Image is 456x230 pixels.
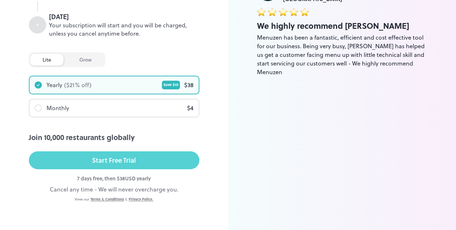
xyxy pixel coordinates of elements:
[29,175,199,182] div: 7 days free, then $ 38 USD yearly
[184,81,194,89] div: $ 38
[300,8,309,16] img: star
[257,33,428,76] div: Menuzen has been a fantastic, efficient and cost effective tool for our business. Being very busy...
[289,8,298,16] img: star
[29,197,199,202] div: View our &
[268,8,276,16] img: star
[162,81,180,89] div: Save $ 10
[187,104,194,112] div: $ 4
[257,8,266,16] img: star
[30,54,63,66] div: lite
[49,12,199,21] div: [DATE]
[29,132,199,143] div: Join 10,000 restaurants globally
[47,81,62,89] div: Yearly
[129,197,153,202] a: Privacy Policy.
[92,155,136,166] div: Start Free Trial
[257,20,428,32] div: We highly recommend [PERSON_NAME]
[47,104,69,112] div: Monthly
[67,54,104,66] div: grow
[279,8,287,16] img: star
[90,197,124,202] a: Terms & Conditions
[64,81,92,89] div: ($ 21 % off)
[49,21,199,38] div: Your subscription will start and you will be charged, unless you cancel anytime before.
[29,185,199,194] div: Cancel any time - We will never overcharge you.
[29,151,199,169] button: Start Free Trial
